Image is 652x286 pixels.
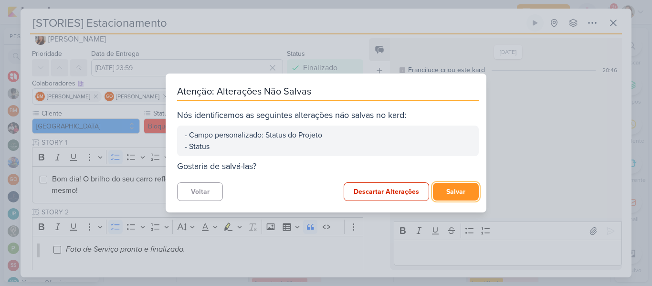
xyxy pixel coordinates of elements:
div: Nós identificamos as seguintes alterações não salvas no kard: [177,109,479,122]
button: Voltar [177,182,223,201]
div: - Campo personalizado: Status do Projeto [185,129,471,141]
div: - Status [185,141,471,152]
button: Salvar [433,183,479,201]
div: Atenção: Alterações Não Salvas [177,85,479,101]
div: Gostaria de salvá-las? [177,160,479,173]
button: Descartar Alterações [344,182,429,201]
